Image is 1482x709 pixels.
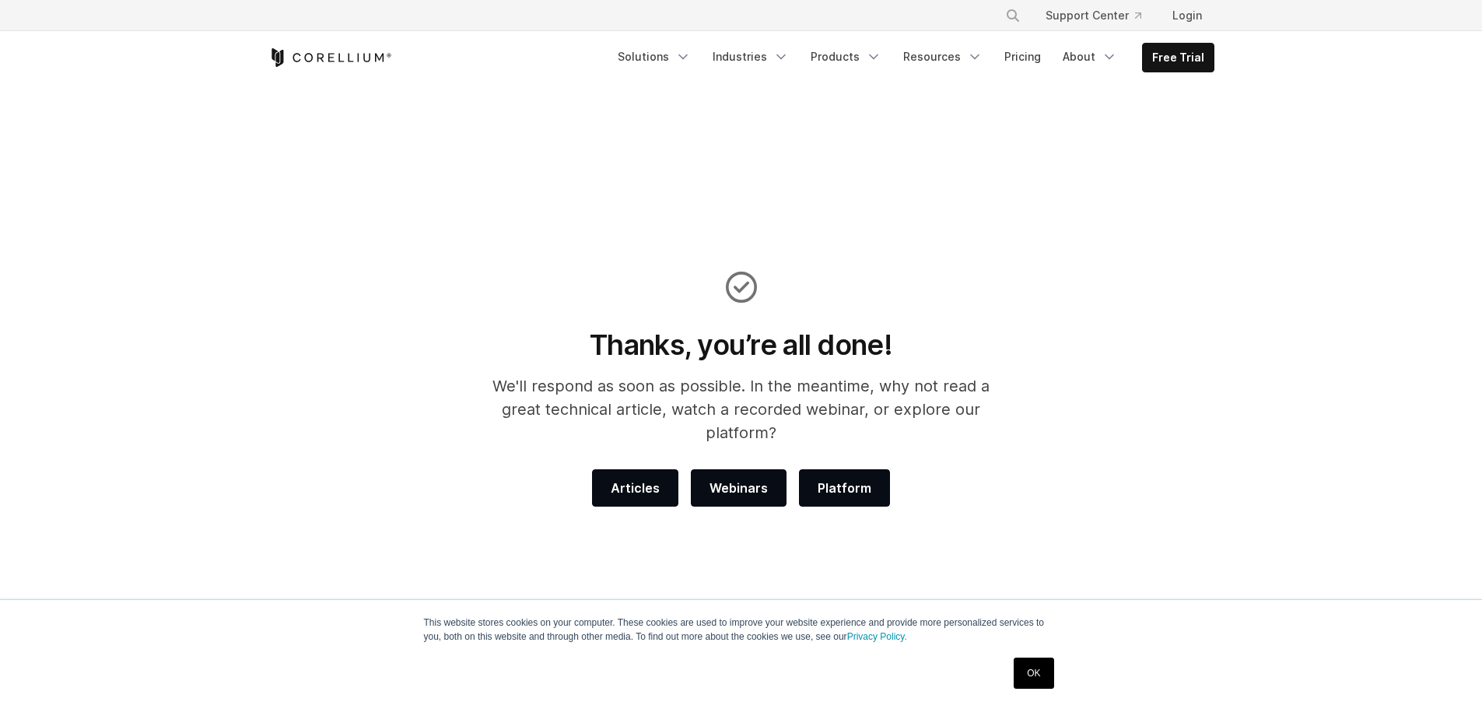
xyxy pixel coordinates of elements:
p: This website stores cookies on your computer. These cookies are used to improve your website expe... [424,616,1059,644]
button: Search [999,2,1027,30]
a: Corellium Home [268,48,392,67]
a: Webinars [691,469,787,507]
span: Platform [818,479,871,497]
a: Solutions [608,43,700,71]
p: We'll respond as soon as possible. In the meantime, why not read a great technical article, watch... [471,374,1011,444]
a: Pricing [995,43,1050,71]
a: Login [1160,2,1214,30]
a: About [1053,43,1126,71]
a: Resources [894,43,992,71]
span: Articles [611,479,660,497]
a: Articles [592,469,678,507]
span: Webinars [709,479,768,497]
a: Free Trial [1143,44,1214,72]
a: Privacy Policy. [847,631,907,642]
a: Products [801,43,891,71]
a: Support Center [1033,2,1154,30]
a: Industries [703,43,798,71]
div: Navigation Menu [608,43,1214,72]
a: Platform [799,469,890,507]
h1: Thanks, you’re all done! [471,328,1011,362]
div: Navigation Menu [986,2,1214,30]
a: OK [1014,658,1053,689]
